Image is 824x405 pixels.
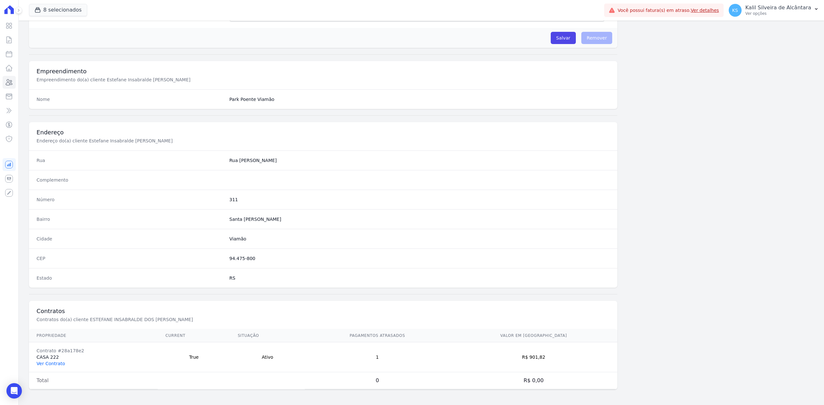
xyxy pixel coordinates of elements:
[305,329,450,342] th: Pagamentos Atrasados
[37,307,610,315] h3: Contratos
[37,347,150,354] div: Contrato #28a178e2
[724,1,824,19] button: KS Kalil Silveira de Alcântara Ver opções
[6,383,22,399] div: Open Intercom Messenger
[37,177,224,183] dt: Complemento
[37,96,224,103] dt: Nome
[229,255,610,262] dd: 94.475-800
[305,342,450,372] td: 1
[29,329,158,342] th: Propriedade
[745,4,811,11] p: Kalil Silveira de Alcântara
[37,67,610,75] h3: Empreendimento
[37,361,65,366] a: Ver Contrato
[29,342,158,372] td: CASA 222
[450,372,617,389] td: R$ 0,00
[229,157,610,164] dd: Rua [PERSON_NAME]
[37,236,224,242] dt: Cidade
[37,316,253,323] p: Contratos do(a) cliente ESTEFANE INSABRALDE DOS [PERSON_NAME]
[551,32,576,44] input: Salvar
[37,216,224,222] dt: Bairro
[37,129,610,136] h3: Endereço
[229,216,610,222] dd: Santa [PERSON_NAME]
[745,11,811,16] p: Ver opções
[37,275,224,281] dt: Estado
[230,329,305,342] th: Situação
[691,8,719,13] a: Ver detalhes
[229,275,610,281] dd: RS
[37,76,253,83] p: Empreendimento do(a) cliente Estefane Insabralde [PERSON_NAME]
[37,138,253,144] p: Endereço do(a) cliente Estefane Insabralde [PERSON_NAME]
[305,372,450,389] td: 0
[618,7,719,14] span: Você possui fatura(s) em atraso.
[732,8,738,13] span: KS
[229,196,610,203] dd: 311
[450,329,617,342] th: Valor em [GEOGRAPHIC_DATA]
[229,96,610,103] dd: Park Poente Viamão
[450,342,617,372] td: R$ 901,82
[581,32,613,44] span: Remover
[37,255,224,262] dt: CEP
[29,372,158,389] td: Total
[37,196,224,203] dt: Número
[158,329,230,342] th: Current
[229,236,610,242] dd: Viamão
[29,4,87,16] button: 8 selecionados
[230,342,305,372] td: Ativo
[37,157,224,164] dt: Rua
[158,342,230,372] td: True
